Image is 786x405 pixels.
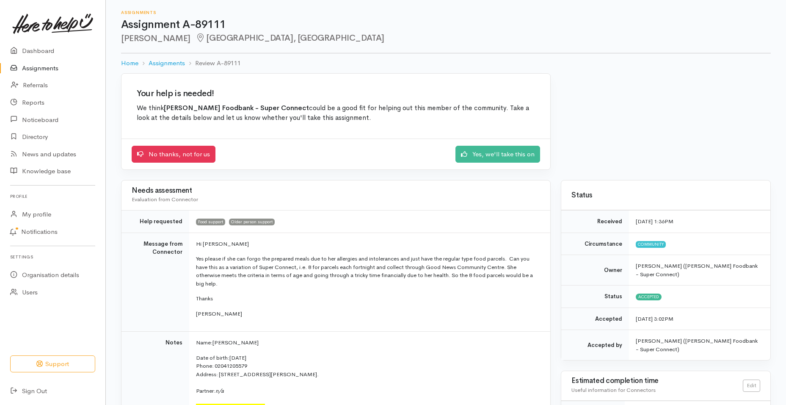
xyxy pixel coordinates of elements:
[10,251,95,263] h6: Settings
[164,104,309,112] b: [PERSON_NAME] Foodbank - Super Connect
[743,380,760,392] a: Edit
[196,219,225,225] span: Food support
[10,191,95,202] h6: Profile
[132,146,215,163] a: No thanks, not for us
[196,33,384,43] span: [GEOGRAPHIC_DATA], [GEOGRAPHIC_DATA]
[121,211,189,233] td: Help requested
[121,19,771,31] h1: Assignment A-89111
[229,354,246,361] span: [DATE]
[571,377,743,385] h3: Estimated completion time
[561,255,629,286] td: Owner
[629,330,770,361] td: [PERSON_NAME] ([PERSON_NAME] Foodbank - Super Connect)
[196,354,229,361] span: Date of birth:
[229,219,275,225] span: Older person support
[196,255,540,288] p: Yes please if she can forgo the prepared meals due to her allergies and intolerances and just hav...
[137,89,535,98] h2: Your help is needed!
[121,10,771,15] h6: Assignments
[215,387,224,394] i: n/a
[196,362,214,369] span: Phone:
[219,371,319,378] span: [STREET_ADDRESS][PERSON_NAME].
[10,355,95,373] button: Support
[196,310,540,318] p: [PERSON_NAME]
[636,294,662,300] span: Accepted
[561,308,629,330] td: Accepted
[561,286,629,308] td: Status
[215,362,247,369] span: 02041205579
[571,191,760,200] h3: Status
[455,146,540,163] a: Yes, we'll take this on
[121,233,189,332] td: Message from Connector
[636,262,758,278] span: [PERSON_NAME] ([PERSON_NAME] Foodbank - Super Connect)
[149,58,185,68] a: Assignments
[212,339,259,346] span: [PERSON_NAME]
[561,330,629,361] td: Accepted by
[571,386,656,394] span: Useful information for Connectors
[196,339,212,346] span: Name:
[196,294,540,303] p: Thanks
[636,218,673,225] time: [DATE] 1:36PM
[132,196,198,203] span: Evaluation from Connector
[196,371,218,378] span: Address:
[185,58,241,68] li: Review A-89111
[137,103,535,123] p: We think could be a good fit for helping out this member of the community. Take a look at the det...
[636,315,673,322] time: [DATE] 3:02PM
[196,387,224,394] span: Partner:
[121,58,138,68] a: Home
[196,240,540,248] p: Hi [PERSON_NAME]
[121,53,771,73] nav: breadcrumb
[636,241,666,248] span: Community
[132,187,540,195] h3: Needs assessment
[561,211,629,233] td: Received
[121,33,771,43] h2: [PERSON_NAME]
[561,233,629,255] td: Circumstance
